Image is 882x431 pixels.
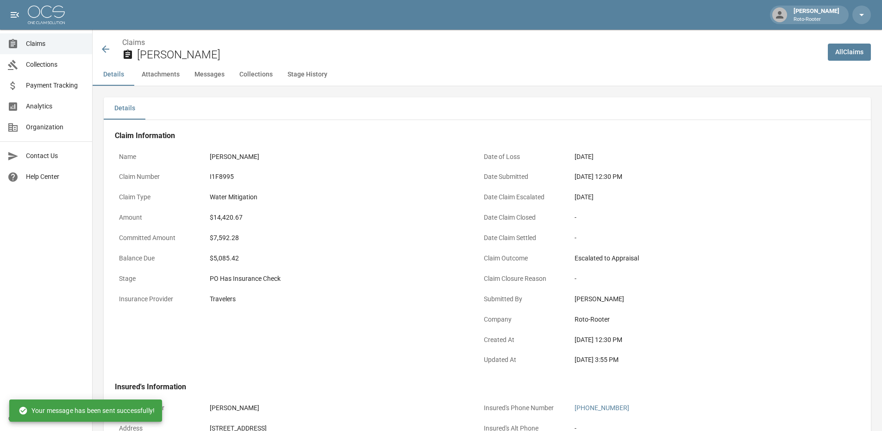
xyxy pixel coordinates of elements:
span: Claims [26,39,85,49]
div: [PERSON_NAME] [210,152,464,162]
p: Balance Due [115,249,198,267]
div: [PERSON_NAME] [790,6,843,23]
div: - [575,274,829,284]
div: [DATE] [575,192,829,202]
div: Travelers [210,294,464,304]
a: [PHONE_NUMBER] [575,404,629,412]
button: open drawer [6,6,24,24]
p: Amount [115,209,198,227]
h2: [PERSON_NAME] [137,48,820,62]
span: Payment Tracking [26,81,85,90]
div: © 2025 One Claim Solution [8,414,84,423]
p: Date Claim Closed [480,209,563,227]
button: Collections [232,63,280,86]
span: Contact Us [26,151,85,161]
p: Date Claim Settled [480,229,563,247]
div: [DATE] 3:55 PM [575,355,829,365]
div: I1F8995 [210,172,464,182]
div: [DATE] 12:30 PM [575,335,829,345]
nav: breadcrumb [122,37,820,48]
div: Escalated to Appraisal [575,254,829,263]
p: Claim Type [115,188,198,206]
button: Details [104,97,145,120]
div: [DATE] 12:30 PM [575,172,829,182]
div: Water Mitigation [210,192,464,202]
p: Updated At [480,351,563,369]
div: PO Has Insurance Check [210,274,464,284]
div: details tabs [104,97,871,120]
div: [DATE] [575,152,829,162]
a: AllClaims [828,44,871,61]
p: Created At [480,331,563,349]
button: Stage History [280,63,335,86]
p: Insurance Provider [115,290,198,308]
p: Date of Loss [480,148,563,166]
p: Date Submitted [480,168,563,186]
p: Claim Number [115,168,198,186]
div: [PERSON_NAME] [575,294,829,304]
div: [PERSON_NAME] [210,403,464,413]
span: Help Center [26,172,85,182]
div: - [575,233,829,243]
p: Committed Amount [115,229,198,247]
span: Organization [26,122,85,132]
button: Attachments [134,63,187,86]
p: Company [480,311,563,329]
div: Roto-Rooter [575,315,829,324]
img: ocs-logo-white-transparent.png [28,6,65,24]
a: Claims [122,38,145,47]
button: Messages [187,63,232,86]
h4: Claim Information [115,131,833,140]
p: Insured's Phone Number [480,399,563,417]
p: Name [115,148,198,166]
p: Stage [115,270,198,288]
div: anchor tabs [93,63,882,86]
div: - [575,213,829,222]
span: Analytics [26,101,85,111]
p: Date Claim Escalated [480,188,563,206]
div: $5,085.42 [210,254,464,263]
p: Claim Outcome [480,249,563,267]
div: $7,592.28 [210,233,464,243]
p: Submitted By [480,290,563,308]
div: Your message has been sent successfully! [19,402,155,419]
p: Claim Closure Reason [480,270,563,288]
div: $14,420.67 [210,213,464,222]
p: Roto-Rooter [794,16,839,24]
span: Collections [26,60,85,70]
button: Details [93,63,134,86]
h4: Insured's Information [115,382,833,392]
